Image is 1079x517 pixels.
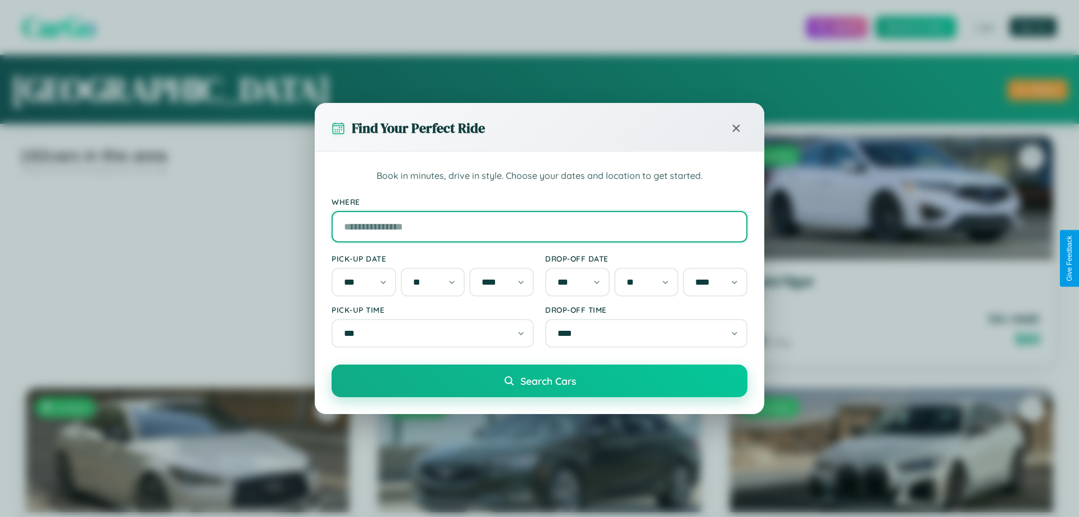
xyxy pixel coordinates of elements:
[545,305,747,314] label: Drop-off Time
[332,305,534,314] label: Pick-up Time
[352,119,485,137] h3: Find Your Perfect Ride
[520,375,576,387] span: Search Cars
[332,169,747,183] p: Book in minutes, drive in style. Choose your dates and location to get started.
[332,197,747,206] label: Where
[332,254,534,263] label: Pick-up Date
[332,365,747,397] button: Search Cars
[545,254,747,263] label: Drop-off Date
